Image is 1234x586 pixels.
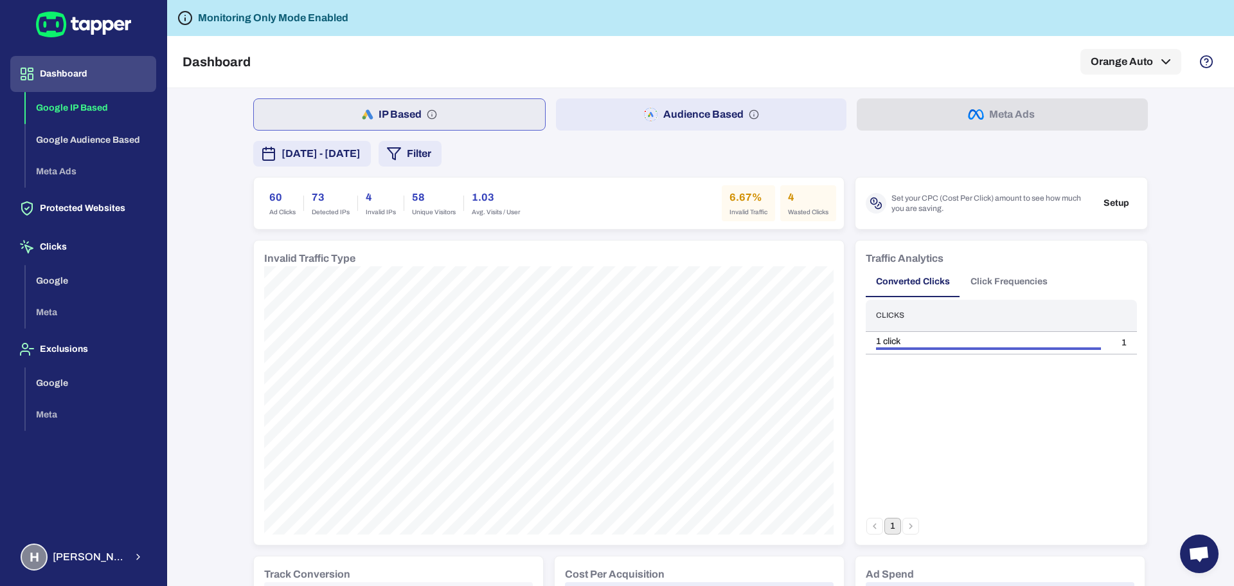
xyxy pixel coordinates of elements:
[10,241,156,252] a: Clicks
[26,265,156,297] button: Google
[866,567,914,582] h6: Ad Spend
[10,202,156,213] a: Protected Websites
[312,208,350,217] span: Detected IPs
[26,124,156,156] button: Google Audience Based
[26,376,156,387] a: Google
[788,208,828,217] span: Wasted Clicks
[10,190,156,226] button: Protected Websites
[729,208,767,217] span: Invalid Traffic
[1096,194,1137,213] button: Setup
[749,109,759,120] svg: Audience based: Search, Display, Shopping, Video Performance Max, Demand Generation
[866,300,1111,331] th: Clicks
[177,10,193,26] svg: Tapper is not blocking any fraudulent activity for this domain
[472,190,520,205] h6: 1.03
[556,98,847,131] button: Audience Based
[10,68,156,78] a: Dashboard
[427,109,437,120] svg: IP based: Search, Display, and Shopping.
[412,208,456,217] span: Unique Visitors
[269,208,296,217] span: Ad Clicks
[472,208,520,217] span: Avg. Visits / User
[26,367,156,399] button: Google
[366,190,396,205] h6: 4
[10,538,156,576] button: H[PERSON_NAME] Moaref
[1180,535,1219,573] div: Open chat
[1111,331,1137,354] td: 1
[866,266,960,297] button: Converted Clicks
[198,10,348,26] h6: Monitoring Only Mode Enabled
[1080,49,1181,75] button: Orange Auto
[366,208,396,217] span: Invalid IPs
[53,551,125,563] span: [PERSON_NAME] Moaref
[891,193,1091,214] span: Set your CPC (Cost Per Click) amount to see how much you are saving.
[788,190,828,205] h6: 4
[26,133,156,144] a: Google Audience Based
[253,98,546,131] button: IP Based
[412,190,456,205] h6: 58
[253,141,371,167] button: [DATE] - [DATE]
[10,56,156,92] button: Dashboard
[21,544,48,571] div: H
[10,331,156,367] button: Exclusions
[10,229,156,265] button: Clicks
[876,336,1101,347] div: 1 click
[26,102,156,113] a: Google IP Based
[269,190,296,205] h6: 60
[264,251,355,266] h6: Invalid Traffic Type
[26,92,156,124] button: Google IP Based
[884,518,901,535] button: page 1
[565,567,665,582] h6: Cost Per Acquisition
[264,567,350,582] h6: Track Conversion
[26,274,156,285] a: Google
[312,190,350,205] h6: 73
[866,251,943,266] h6: Traffic Analytics
[866,518,920,535] nav: pagination navigation
[183,54,251,69] h5: Dashboard
[960,266,1058,297] button: Click Frequencies
[729,190,767,205] h6: 6.67%
[379,141,442,167] button: Filter
[282,146,361,161] span: [DATE] - [DATE]
[10,343,156,354] a: Exclusions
